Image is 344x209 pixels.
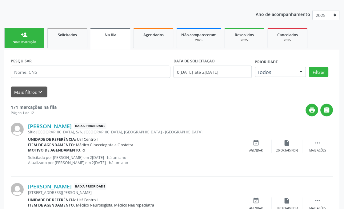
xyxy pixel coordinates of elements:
[278,32,298,37] span: Cancelados
[28,143,75,148] b: Item de agendamento:
[309,107,316,113] i: print
[105,32,116,37] span: Na fila
[284,140,290,147] i: insert_drive_file
[174,66,252,78] input: Selecione um intervalo
[76,203,154,208] span: Médico Neurologista, Médico Neuropediatra
[11,66,170,78] input: Nome, CNS
[250,149,263,153] div: Agendar
[309,67,329,77] button: Filtrar
[74,183,106,190] span: Baixa Prioridade
[58,32,77,37] span: Solicitados
[143,32,164,37] span: Agendados
[256,10,310,18] p: Ano de acompanhamento
[174,56,215,66] label: DATA DE SOLICITAÇÃO
[324,107,330,113] i: 
[181,38,217,42] div: 2025
[77,137,98,142] span: Usf Centro I
[11,110,57,116] div: Página 1 de 12
[9,40,40,44] div: Nova marcação
[257,69,294,75] span: Todos
[77,198,98,203] span: Usf Centro I
[255,57,278,67] label: Prioridade
[276,149,298,153] div: Exportar (PDF)
[11,123,24,136] img: img
[253,198,260,204] i: event_available
[272,38,303,42] div: 2025
[28,183,72,190] a: [PERSON_NAME]
[74,123,106,130] span: Baixa Prioridade
[321,104,333,116] button: 
[28,137,76,142] b: Unidade de referência:
[11,104,57,110] strong: 171 marcações na fila
[11,87,47,97] button: Mais filtroskeyboard_arrow_down
[21,31,28,38] div: person_add
[28,190,241,195] div: [STREET_ADDRESS][PERSON_NAME]
[83,148,85,153] span: d
[314,198,321,204] i: 
[11,56,32,66] label: PESQUISAR
[28,198,76,203] b: Unidade de referência:
[306,104,318,116] button: print
[284,198,290,204] i: insert_drive_file
[229,38,260,42] div: 2025
[181,32,217,37] span: Não compareceram
[28,130,241,135] div: Sitio [GEOGRAPHIC_DATA], S/N, [GEOGRAPHIC_DATA], [GEOGRAPHIC_DATA] - [GEOGRAPHIC_DATA]
[235,32,254,37] span: Resolvidos
[314,140,321,147] i: 
[28,123,72,130] a: [PERSON_NAME]
[253,140,260,147] i: event_available
[310,149,326,153] div: Mais ações
[28,203,75,208] b: Item de agendamento:
[37,89,44,96] i: keyboard_arrow_down
[28,148,82,153] b: Motivo de agendamento:
[28,155,241,166] p: Solicitado por [PERSON_NAME] em 2[DATE] - há um ano Atualizado por [PERSON_NAME] em 2[DATE] - há ...
[76,143,134,148] span: Médico Ginecologista e Obstetra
